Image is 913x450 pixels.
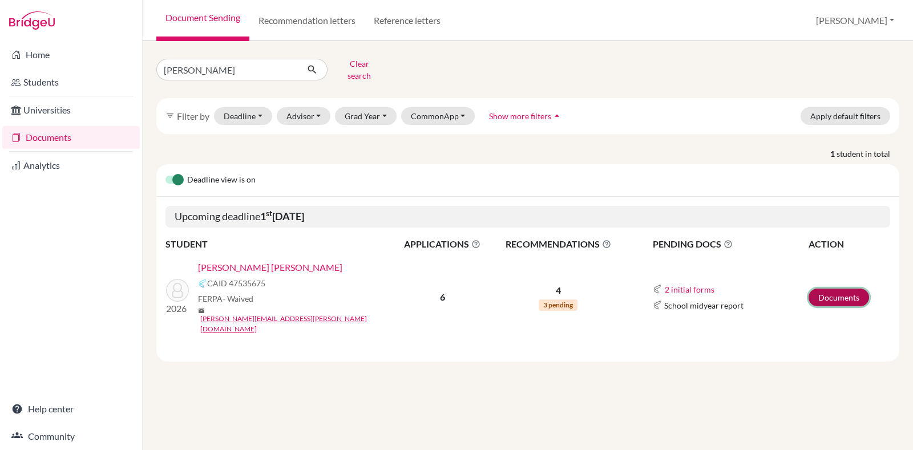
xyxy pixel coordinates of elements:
span: 3 pending [539,299,577,311]
button: Clear search [328,55,391,84]
a: [PERSON_NAME][EMAIL_ADDRESS][PERSON_NAME][DOMAIN_NAME] [200,314,402,334]
img: Carroll, Mavis Nathaneil [166,279,189,302]
h5: Upcoming deadline [165,206,890,228]
span: Show more filters [489,111,551,121]
a: Students [2,71,140,94]
a: Help center [2,398,140,420]
span: Filter by [177,111,209,121]
span: Deadline view is on [187,173,256,187]
button: [PERSON_NAME] [811,10,899,31]
button: CommonApp [401,107,475,125]
span: mail [198,307,205,314]
p: 4 [492,283,625,297]
b: 1 [DATE] [260,210,304,222]
strong: 1 [830,148,837,160]
th: ACTION [808,237,890,252]
i: arrow_drop_up [551,110,563,121]
b: 6 [440,291,445,302]
img: Common App logo [653,285,662,294]
img: Common App logo [198,279,207,288]
sup: st [266,209,272,218]
p: 2026 [166,302,189,315]
a: Universities [2,99,140,121]
span: School midyear report [664,299,744,311]
img: Common App logo [653,301,662,310]
button: 2 initial forms [664,283,715,296]
span: PENDING DOCS [653,237,807,251]
a: Analytics [2,154,140,177]
span: student in total [837,148,899,160]
span: RECOMMENDATIONS [492,237,625,251]
button: Grad Year [335,107,397,125]
a: Documents [2,126,140,149]
img: Bridge-U [9,11,55,30]
span: - Waived [223,294,253,303]
a: Community [2,425,140,448]
a: Documents [809,289,869,306]
span: APPLICATIONS [394,237,491,251]
th: STUDENT [165,237,394,252]
span: FERPA [198,293,253,305]
button: Apply default filters [801,107,890,125]
button: Advisor [277,107,331,125]
i: filter_list [165,111,175,120]
a: Home [2,43,140,66]
span: CAID 47535675 [207,277,265,289]
button: Show more filtersarrow_drop_up [479,107,572,125]
button: Deadline [214,107,272,125]
a: [PERSON_NAME] [PERSON_NAME] [198,261,342,274]
input: Find student by name... [156,59,298,80]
